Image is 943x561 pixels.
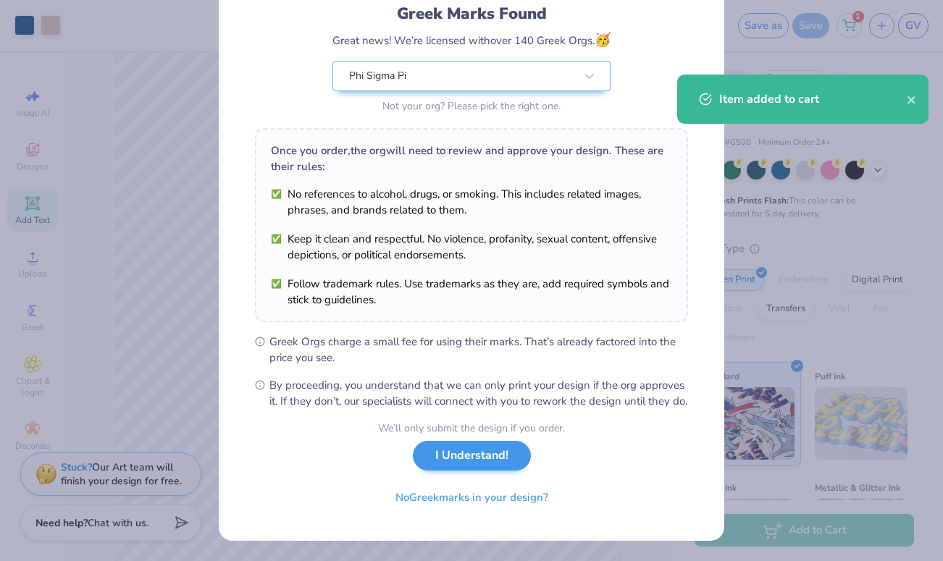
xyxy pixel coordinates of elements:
button: close [907,90,917,108]
span: 🥳 [595,31,611,48]
div: Great news! We’re licensed with over 140 Greek Orgs. [332,30,611,50]
div: We’ll only submit the design if you order. [378,421,565,436]
div: Once you order, the org will need to review and approve your design. These are their rules: [271,143,672,174]
div: Item added to cart [719,90,907,108]
span: Greek Orgs charge a small fee for using their marks. That’s already factored into the price you see. [269,334,688,366]
button: I Understand! [413,441,531,471]
li: No references to alcohol, drugs, or smoking. This includes related images, phrases, and brands re... [271,186,672,218]
button: NoGreekmarks in your design? [383,483,561,513]
div: Greek Marks Found [332,2,611,25]
li: Keep it clean and respectful. No violence, profanity, sexual content, offensive depictions, or po... [271,231,672,263]
li: Follow trademark rules. Use trademarks as they are, add required symbols and stick to guidelines. [271,276,672,308]
div: Not your org? Please pick the right one. [332,98,611,114]
span: By proceeding, you understand that we can only print your design if the org approves it. If they ... [269,377,688,409]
